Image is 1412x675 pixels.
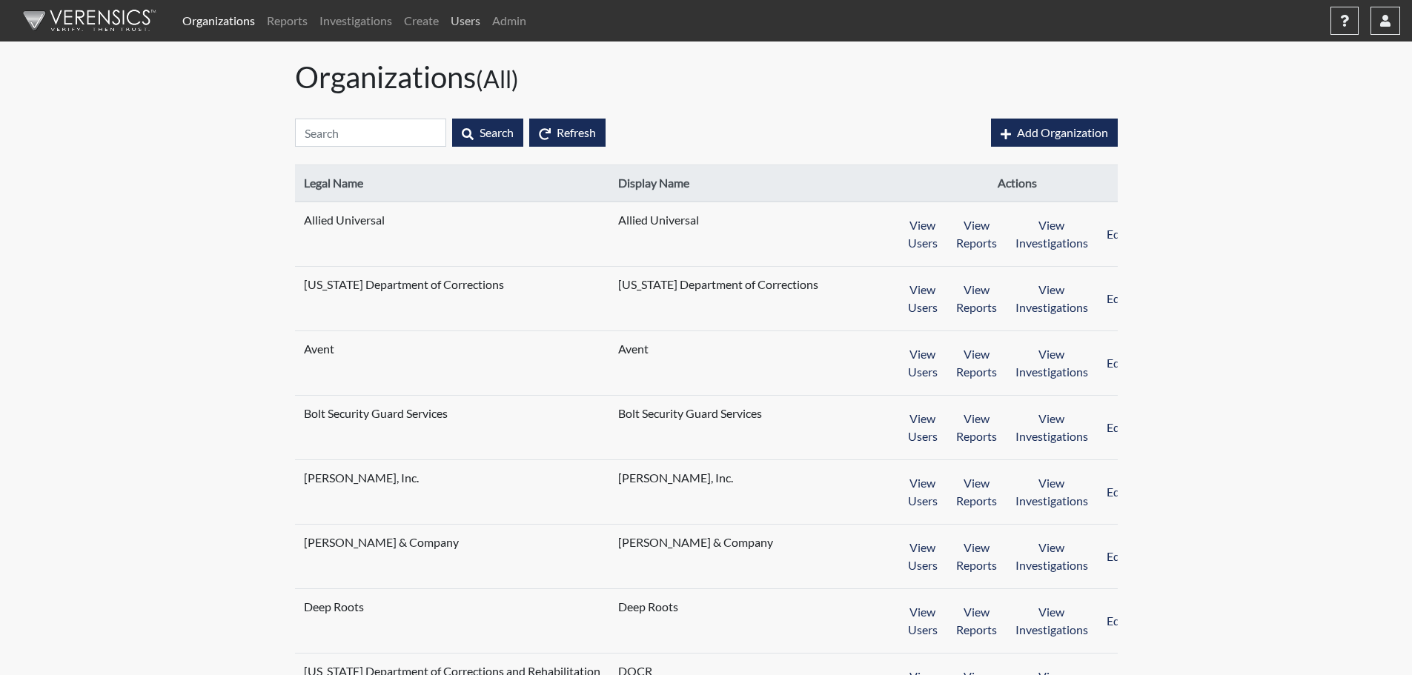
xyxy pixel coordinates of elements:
span: Refresh [557,125,596,139]
span: [PERSON_NAME], Inc. [618,469,803,487]
button: View Reports [947,598,1007,644]
button: View Investigations [1006,469,1098,515]
span: [US_STATE] Department of Corrections [304,276,504,293]
small: (All) [476,64,519,93]
button: Edit [1097,405,1137,450]
button: View Investigations [1006,533,1098,579]
th: Display Name [609,165,889,202]
button: View Users [898,211,947,257]
span: Add Organization [1017,125,1108,139]
button: View Reports [947,469,1007,515]
span: Avent [618,340,803,358]
button: Edit [1097,211,1137,257]
button: View Users [898,598,947,644]
span: Allied Universal [304,211,489,229]
button: View Users [898,340,947,386]
span: Bolt Security Guard Services [304,405,489,422]
button: View Investigations [1006,405,1098,450]
button: Add Organization [991,119,1118,147]
span: [PERSON_NAME] & Company [618,533,803,551]
button: View Reports [947,211,1007,257]
span: [US_STATE] Department of Corrections [618,276,818,293]
button: View Reports [947,340,1007,386]
th: Legal Name [295,165,609,202]
a: Reports [261,6,314,36]
a: Create [398,6,445,36]
a: Investigations [314,6,398,36]
button: View Users [898,533,947,579]
button: View Users [898,469,947,515]
button: Edit [1097,469,1137,515]
span: Avent [304,340,489,358]
span: Bolt Security Guard Services [618,405,803,422]
button: Refresh [529,119,606,147]
th: Actions [889,165,1146,202]
button: View Investigations [1006,276,1098,322]
button: Edit [1097,340,1137,386]
button: View Users [898,276,947,322]
button: Edit [1097,533,1137,579]
span: Deep Roots [618,598,803,616]
a: Admin [486,6,532,36]
span: [PERSON_NAME] & Company [304,533,489,551]
button: Search [452,119,523,147]
button: View Users [898,405,947,450]
button: View Investigations [1006,598,1098,644]
input: Search [295,119,446,147]
a: Organizations [176,6,261,36]
button: View Investigations [1006,211,1098,257]
button: View Reports [947,405,1007,450]
button: Edit [1097,598,1137,644]
button: Edit [1097,276,1137,322]
span: Allied Universal [618,211,803,229]
button: View Reports [947,533,1007,579]
button: View Reports [947,276,1007,322]
a: Users [445,6,486,36]
span: Search [480,125,514,139]
button: View Investigations [1006,340,1098,386]
span: [PERSON_NAME], Inc. [304,469,489,487]
h1: Organizations [295,59,1118,95]
span: Deep Roots [304,598,489,616]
